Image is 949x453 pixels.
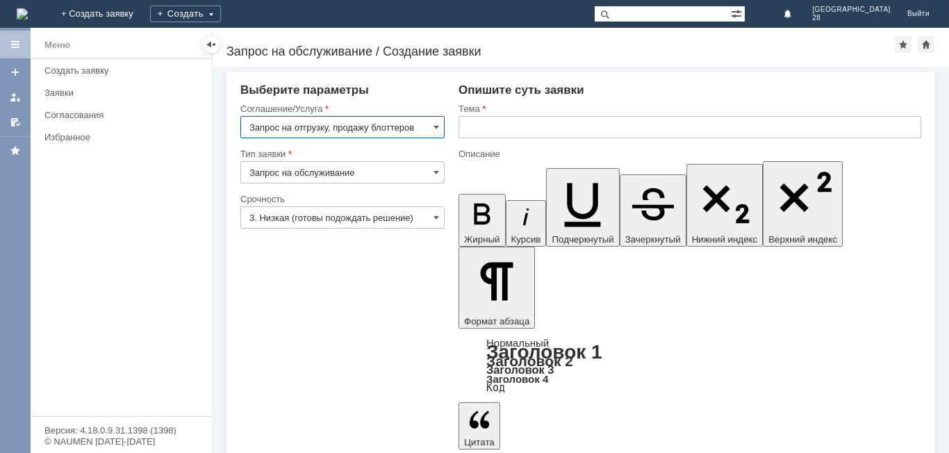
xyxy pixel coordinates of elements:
div: Создать [150,6,221,22]
a: Заголовок 4 [486,373,548,385]
span: Курсив [511,234,541,245]
div: Меню [44,37,70,53]
span: Выберите параметры [240,83,369,97]
a: Заголовок 3 [486,363,554,376]
a: Заголовок 2 [486,353,573,369]
div: Добавить в избранное [895,36,911,53]
div: Описание [459,149,918,158]
a: Создать заявку [4,61,26,83]
div: Тип заявки [240,149,442,158]
span: Зачеркнутый [625,234,681,245]
a: Мои заявки [4,86,26,108]
div: © NAUMEN [DATE]-[DATE] [44,437,197,446]
img: logo [17,8,28,19]
button: Цитата [459,402,500,450]
button: Подчеркнутый [546,168,619,247]
button: Жирный [459,194,506,247]
button: Верхний индекс [763,161,843,247]
div: Соглашение/Услуга [240,104,442,113]
span: Формат абзаца [464,316,529,327]
span: 28 [812,14,891,22]
div: Версия: 4.18.0.9.31.1398 (1398) [44,426,197,435]
button: Формат абзаца [459,247,535,329]
span: Верхний индекс [768,234,837,245]
div: Запрос на обслуживание / Создание заявки [226,44,895,58]
div: Формат абзаца [459,338,921,393]
div: Создать заявку [44,65,203,76]
a: Согласования [39,104,208,126]
div: Заявки [44,88,203,98]
div: Согласования [44,110,203,120]
span: Жирный [464,234,500,245]
div: Тема [459,104,918,113]
a: Код [486,381,505,394]
span: Подчеркнутый [552,234,613,245]
a: Заявки [39,82,208,104]
span: Цитата [464,437,495,447]
span: Нижний индекс [692,234,758,245]
a: Нормальный [486,337,549,349]
div: Срочность [240,195,442,204]
a: Мои согласования [4,111,26,133]
a: Перейти на домашнюю страницу [17,8,28,19]
div: Скрыть меню [203,36,220,53]
a: Создать заявку [39,60,208,81]
span: Опишите суть заявки [459,83,584,97]
div: Избранное [44,132,188,142]
a: Заголовок 1 [486,341,602,363]
button: Нижний индекс [686,164,764,247]
div: Сделать домашней страницей [918,36,934,53]
span: Расширенный поиск [731,6,745,19]
span: [GEOGRAPHIC_DATA] [812,6,891,14]
button: Курсив [506,200,547,247]
button: Зачеркнутый [620,174,686,247]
